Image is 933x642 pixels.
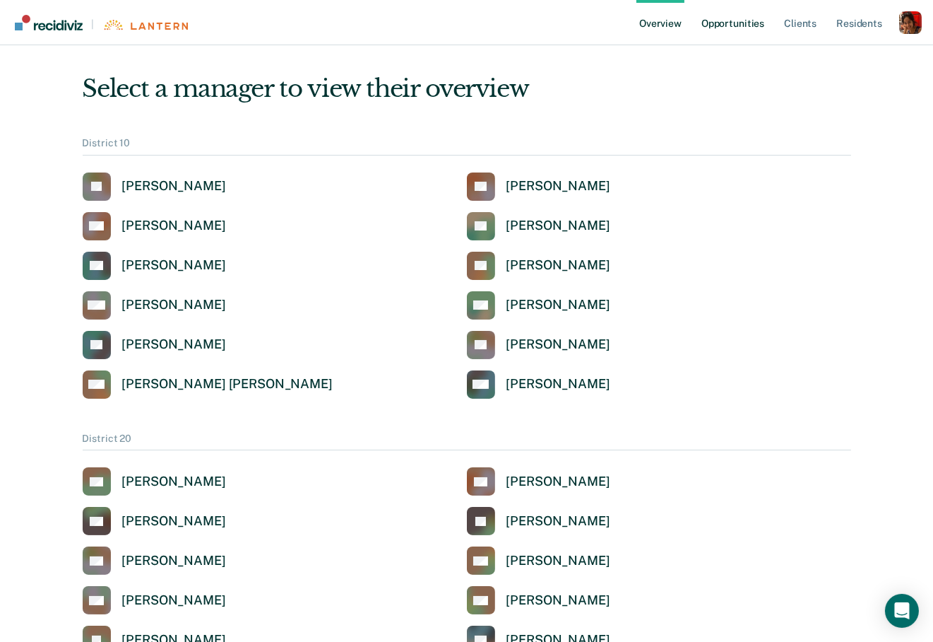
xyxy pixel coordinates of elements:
div: [PERSON_NAME] [122,257,226,274]
div: [PERSON_NAME] [PERSON_NAME] [122,376,333,392]
div: [PERSON_NAME] [506,553,610,569]
div: Open Intercom Messenger [885,594,919,628]
div: [PERSON_NAME] [122,178,226,194]
a: [PERSON_NAME] [83,507,226,535]
a: [PERSON_NAME] [83,173,226,201]
a: [PERSON_NAME] [467,212,610,240]
a: [PERSON_NAME] [PERSON_NAME] [83,370,333,399]
div: [PERSON_NAME] [122,593,226,609]
div: [PERSON_NAME] [122,553,226,569]
a: [PERSON_NAME] [83,331,226,359]
div: Select a manager to view their overview [83,74,851,103]
div: [PERSON_NAME] [506,257,610,274]
div: [PERSON_NAME] [122,513,226,530]
a: [PERSON_NAME] [83,291,226,320]
div: [PERSON_NAME] [122,474,226,490]
img: Lantern [102,20,188,30]
a: [PERSON_NAME] [467,467,610,496]
div: District 10 [83,137,851,156]
div: [PERSON_NAME] [506,178,610,194]
div: [PERSON_NAME] [122,297,226,313]
div: [PERSON_NAME] [506,474,610,490]
div: [PERSON_NAME] [506,513,610,530]
a: [PERSON_NAME] [467,586,610,614]
div: [PERSON_NAME] [122,218,226,234]
a: [PERSON_NAME] [83,252,226,280]
a: [PERSON_NAME] [467,547,610,575]
a: [PERSON_NAME] [83,547,226,575]
div: [PERSON_NAME] [122,337,226,353]
div: [PERSON_NAME] [506,297,610,313]
a: [PERSON_NAME] [83,586,226,614]
a: [PERSON_NAME] [467,291,610,320]
img: Recidiviz [15,15,83,30]
a: [PERSON_NAME] [467,507,610,535]
a: [PERSON_NAME] [83,467,226,496]
a: [PERSON_NAME] [83,212,226,240]
div: [PERSON_NAME] [506,218,610,234]
div: District 20 [83,433,851,451]
a: [PERSON_NAME] [467,370,610,399]
div: [PERSON_NAME] [506,337,610,353]
div: [PERSON_NAME] [506,376,610,392]
a: [PERSON_NAME] [467,252,610,280]
span: | [83,18,102,30]
div: [PERSON_NAME] [506,593,610,609]
a: [PERSON_NAME] [467,173,610,201]
a: [PERSON_NAME] [467,331,610,359]
button: Profile dropdown button [899,11,922,34]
